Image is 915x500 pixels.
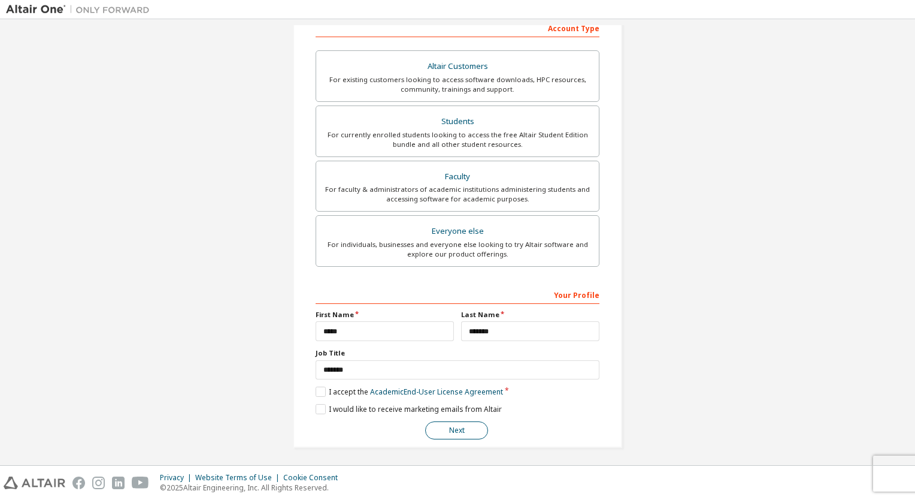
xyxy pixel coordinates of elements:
div: Privacy [160,473,195,483]
img: youtube.svg [132,477,149,489]
div: For individuals, businesses and everyone else looking to try Altair software and explore our prod... [323,240,592,259]
div: For faculty & administrators of academic institutions administering students and accessing softwa... [323,185,592,204]
div: For existing customers looking to access software downloads, HPC resources, community, trainings ... [323,75,592,94]
img: Altair One [6,4,156,16]
img: instagram.svg [92,477,105,489]
img: linkedin.svg [112,477,125,489]
img: facebook.svg [72,477,85,489]
label: Job Title [316,348,599,358]
label: Last Name [461,310,599,320]
label: First Name [316,310,454,320]
div: Students [323,113,592,130]
div: Altair Customers [323,58,592,75]
label: I accept the [316,387,503,397]
p: © 2025 Altair Engineering, Inc. All Rights Reserved. [160,483,345,493]
button: Next [425,421,488,439]
div: Your Profile [316,285,599,304]
div: Everyone else [323,223,592,240]
img: altair_logo.svg [4,477,65,489]
label: I would like to receive marketing emails from Altair [316,404,502,414]
div: For currently enrolled students looking to access the free Altair Student Edition bundle and all ... [323,130,592,149]
div: Account Type [316,18,599,37]
a: Academic End-User License Agreement [370,387,503,397]
div: Website Terms of Use [195,473,283,483]
div: Cookie Consent [283,473,345,483]
div: Faculty [323,168,592,185]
